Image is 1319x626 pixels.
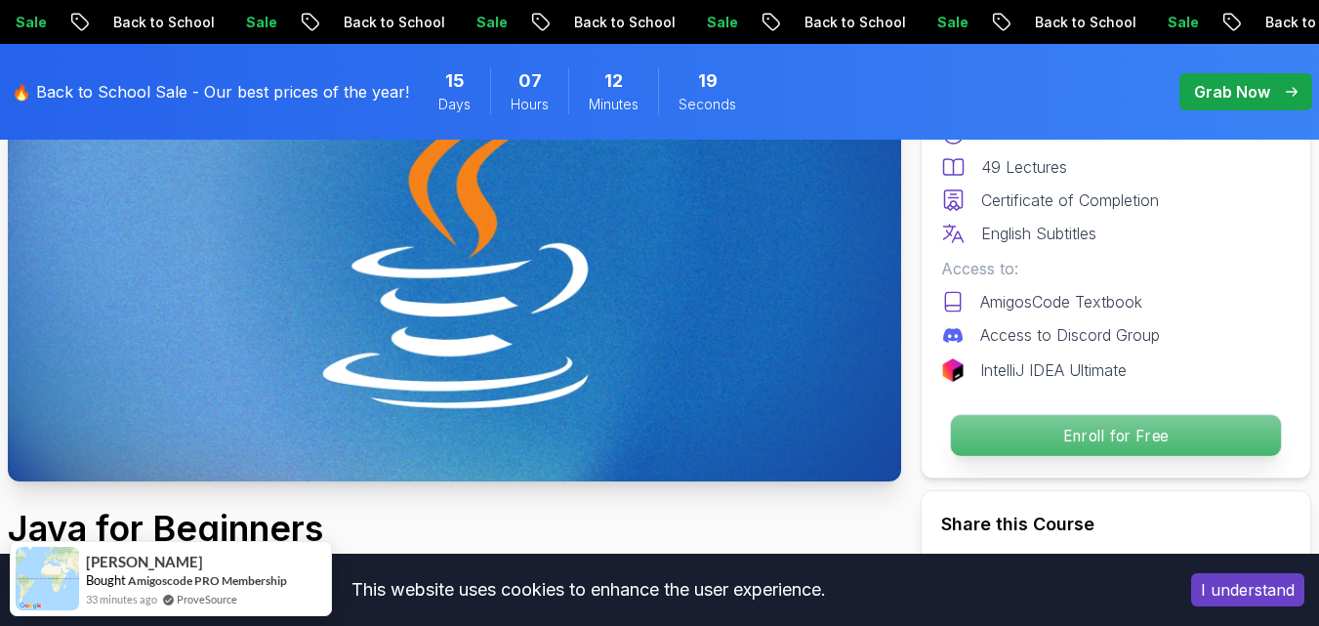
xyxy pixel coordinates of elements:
p: Back to School [535,13,668,32]
p: IntelliJ IDEA Ultimate [980,358,1127,382]
p: Certificate of Completion [981,188,1159,212]
h1: Java for Beginners [8,509,656,548]
p: Grab Now [1194,80,1270,104]
span: 19 Seconds [698,67,718,95]
span: Days [438,95,471,114]
a: Amigoscode PRO Membership [128,573,287,588]
span: 12 Minutes [604,67,623,95]
p: Enroll for Free [951,415,1281,456]
p: Back to School [765,13,898,32]
p: Access to: [941,257,1291,280]
p: Sale [207,13,269,32]
p: Sale [1129,13,1191,32]
p: Access to Discord Group [980,323,1160,347]
p: Back to School [996,13,1129,32]
span: 33 minutes ago [86,591,157,607]
span: [PERSON_NAME] [86,554,203,570]
span: Seconds [679,95,736,114]
p: Sale [898,13,961,32]
span: Minutes [589,95,639,114]
span: 15 Days [445,67,465,95]
p: English Subtitles [981,222,1096,245]
span: Hours [511,95,549,114]
p: 49 Lectures [981,155,1067,179]
p: Sale [437,13,500,32]
div: This website uses cookies to enhance the user experience. [15,568,1162,611]
span: 7 Hours [518,67,542,95]
p: 🔥 Back to School Sale - Our best prices of the year! [12,80,409,104]
p: Back to School [305,13,437,32]
p: AmigosCode Textbook [980,290,1142,313]
img: provesource social proof notification image [16,547,79,610]
img: jetbrains logo [941,358,965,382]
span: Bought [86,572,126,588]
h2: Share this Course [941,511,1291,538]
a: ProveSource [177,591,237,607]
button: Enroll for Free [950,414,1282,457]
button: Accept cookies [1191,573,1304,606]
p: Back to School [74,13,207,32]
p: Sale [668,13,730,32]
